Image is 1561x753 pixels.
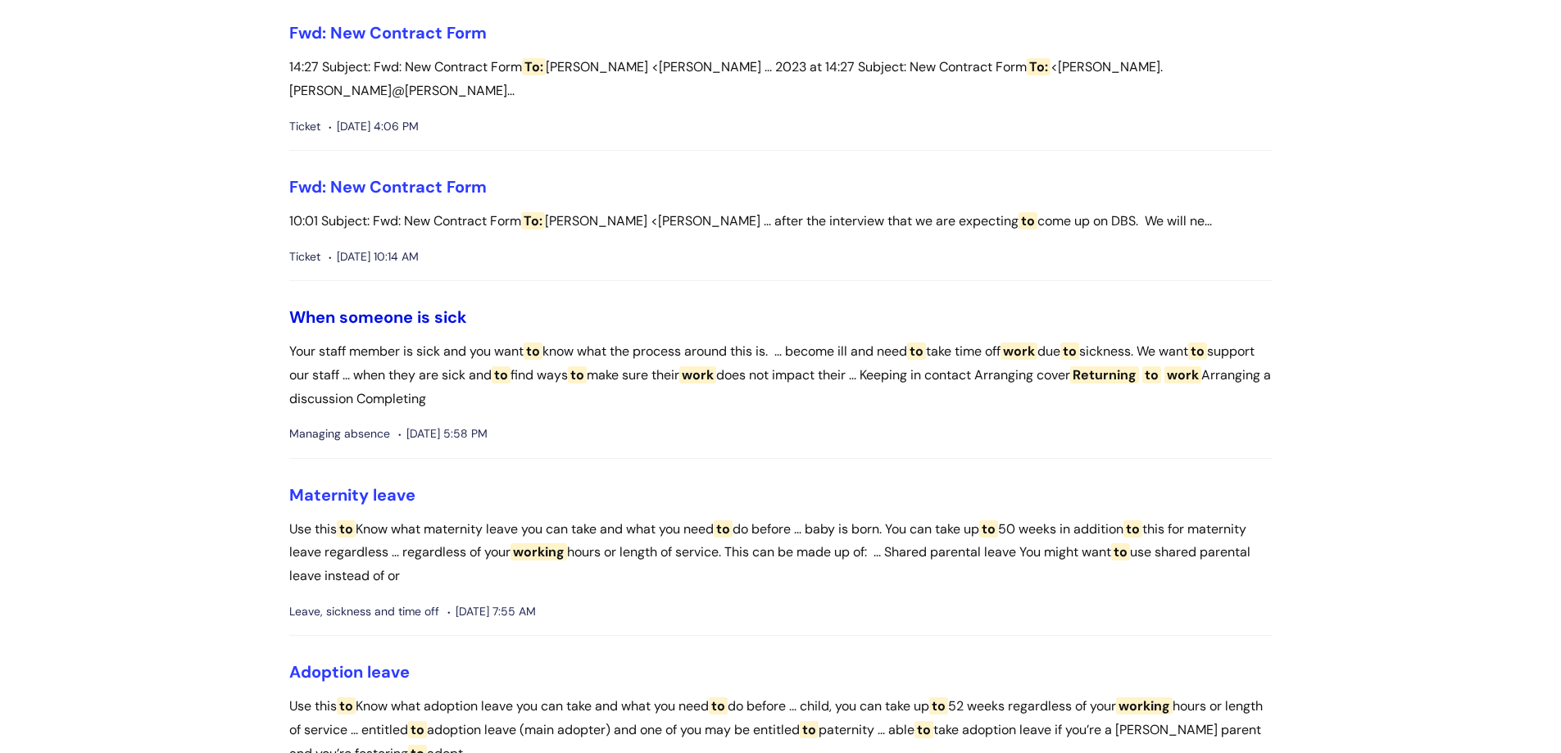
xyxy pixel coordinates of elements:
[1116,697,1173,714] span: working
[1188,342,1207,360] span: to
[337,697,356,714] span: to
[289,661,410,683] a: Adoption leave
[289,247,320,267] span: Ticket
[289,601,439,622] span: Leave, sickness and time off
[289,22,487,43] a: Fwd: New Contract Form
[492,366,511,383] span: to
[709,697,728,714] span: to
[289,484,415,506] a: Maternity leave
[1019,212,1037,229] span: to
[289,56,1273,103] p: 14:27 Subject: Fwd: New Contract Form [PERSON_NAME] <[PERSON_NAME] ... 2023 at 14:27 Subject: New...
[1142,366,1161,383] span: to
[289,210,1273,234] p: 10:01 Subject: Fwd: New Contract Form [PERSON_NAME] <[PERSON_NAME] ... after the interview that w...
[289,116,320,137] span: Ticket
[568,366,587,383] span: to
[447,601,536,622] span: [DATE] 7:55 AM
[522,58,546,75] span: To:
[914,721,933,738] span: to
[1123,520,1142,538] span: to
[1027,58,1050,75] span: To:
[1111,543,1130,560] span: to
[329,116,419,137] span: [DATE] 4:06 PM
[289,306,467,328] a: When someone is sick
[398,424,488,444] span: [DATE] 5:58 PM
[679,366,716,383] span: work
[907,342,926,360] span: to
[329,247,419,267] span: [DATE] 10:14 AM
[1164,366,1201,383] span: work
[408,721,427,738] span: to
[800,721,819,738] span: to
[337,520,356,538] span: to
[289,176,487,197] a: Fwd: New Contract Form
[289,424,390,444] span: Managing absence
[1070,366,1139,383] span: Returning
[1060,342,1079,360] span: to
[1001,342,1037,360] span: work
[979,520,998,538] span: to
[289,340,1273,411] p: Your staff member is sick and you want know what the process around this is. ... become ill and n...
[511,543,567,560] span: working
[524,342,542,360] span: to
[289,518,1273,588] p: Use this Know what maternity leave you can take and what you need do before ... baby is born. You...
[929,697,948,714] span: to
[521,212,545,229] span: To:
[714,520,733,538] span: to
